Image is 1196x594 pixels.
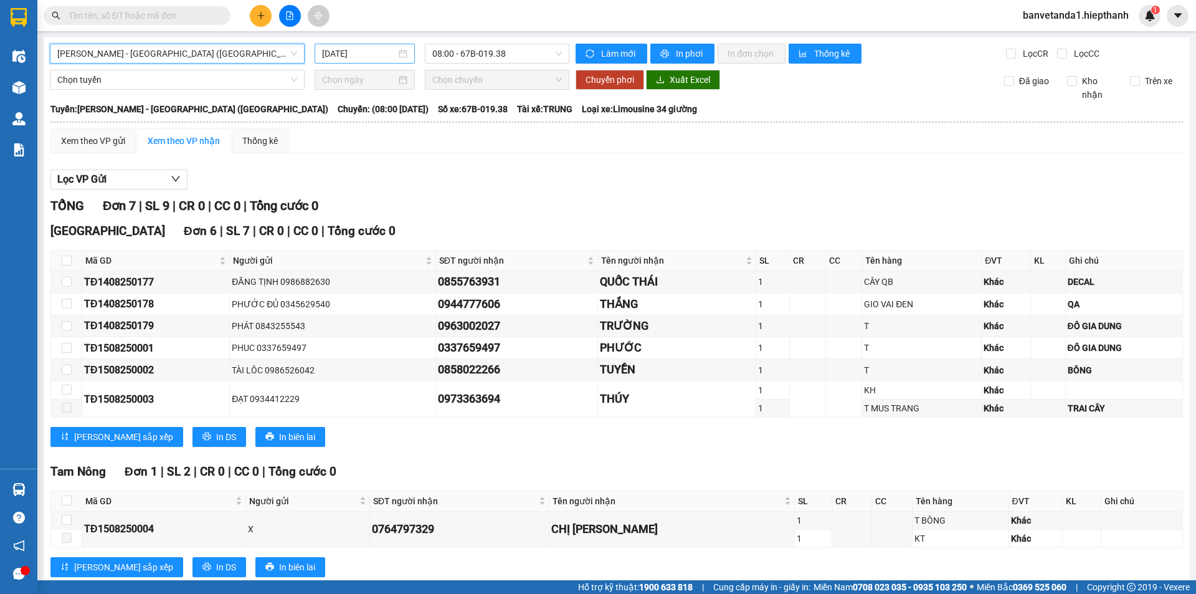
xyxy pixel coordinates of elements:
td: 0963002027 [436,315,598,337]
div: DECAL [1068,275,1180,289]
div: T [864,341,979,355]
span: | [287,224,290,238]
input: Tìm tên, số ĐT hoặc mã đơn [69,9,216,22]
button: file-add [279,5,301,27]
span: | [173,198,176,213]
button: syncLàm mới [576,44,647,64]
span: CR 0 [200,464,225,479]
span: ⚪️ [970,585,974,590]
span: Chọn tuyến [57,70,297,89]
span: | [139,198,142,213]
button: printerIn biên lai [255,427,325,447]
th: Ghi chú [1066,251,1183,271]
td: CHỊ HÂN [549,512,795,548]
button: sort-ascending[PERSON_NAME] sắp xếp [50,557,183,577]
div: ĐẠT 0934412229 [232,392,433,406]
div: TĐ1508250001 [84,340,227,356]
span: In phơi [676,47,705,60]
span: CR 0 [179,198,205,213]
div: CHỊ [PERSON_NAME] [551,520,792,538]
span: question-circle [13,512,25,524]
th: CR [790,251,826,271]
span: SL 9 [145,198,169,213]
span: 1 [1153,6,1157,14]
div: 1 [758,297,787,311]
strong: 0369 525 060 [1013,582,1066,592]
span: Cung cấp máy in - giấy in: [713,580,810,594]
td: TĐ1408250178 [82,294,230,315]
span: Đơn 7 [103,198,136,213]
button: aim [308,5,330,27]
span: | [262,464,265,479]
span: CC 0 [293,224,318,238]
div: TRƯỜNG [600,317,754,335]
th: Tên hàng [913,491,1009,512]
td: TĐ1408250179 [82,315,230,337]
span: | [321,224,325,238]
div: Thống kê [242,134,278,148]
td: 0855763931 [436,271,598,293]
span: Tên người nhận [553,494,782,508]
th: KL [1031,251,1066,271]
span: copyright [1127,583,1136,592]
span: Mã GD [85,254,217,267]
th: CC [826,251,862,271]
div: TĐ1408250177 [84,274,227,290]
div: 1 [797,532,830,545]
td: 0944777606 [436,294,598,315]
button: sort-ascending[PERSON_NAME] sắp xếp [50,427,183,447]
img: warehouse-icon [12,483,26,496]
span: printer [202,432,211,442]
div: ĐÔ GIA DUNG [1068,341,1180,355]
span: Miền Nam [814,580,967,594]
span: Xuất Excel [670,73,710,87]
td: 0973363694 [436,381,598,418]
th: SL [756,251,790,271]
div: QUỐC THÁI [600,273,754,290]
div: TĐ1508250002 [84,362,227,378]
span: Lọc CC [1069,47,1101,60]
td: TĐ1508250002 [82,359,230,381]
span: | [220,224,223,238]
td: TĐ1508250001 [82,337,230,359]
span: In DS [216,430,236,444]
div: GIO VAI ĐEN [864,297,979,311]
span: [PERSON_NAME] sắp xếp [74,430,173,444]
span: | [194,464,197,479]
span: Tam Nông [50,464,106,479]
div: TÀI LÔC 0986526042 [232,363,433,377]
div: 1 [758,363,787,377]
div: TUYỀN [600,361,754,378]
span: Tổng cước 0 [268,464,336,479]
span: | [208,198,211,213]
td: 0764797329 [370,512,549,548]
div: 1 [758,341,787,355]
img: logo-vxr [11,8,27,27]
td: TUYỀN [598,359,756,381]
span: aim [314,11,323,20]
div: BÔNG [1068,363,1180,377]
div: Khác [984,275,1028,289]
input: 15/08/2025 [322,47,396,60]
td: TĐ1508250004 [82,512,246,548]
span: CC 0 [214,198,240,213]
span: bar-chart [799,49,809,59]
button: plus [250,5,272,27]
div: ĐÔ GIA DUNG [1068,319,1180,333]
b: Tuyến: [PERSON_NAME] - [GEOGRAPHIC_DATA] ([GEOGRAPHIC_DATA]) [50,104,328,114]
span: [PERSON_NAME] sắp xếp [74,560,173,574]
th: ĐVT [982,251,1030,271]
span: CR 0 [259,224,284,238]
span: notification [13,540,25,552]
span: Đơn 6 [184,224,217,238]
span: sync [586,49,596,59]
span: SL 7 [226,224,250,238]
div: 1 [758,401,787,415]
button: printerIn DS [192,557,246,577]
div: TĐ1408250178 [84,296,227,312]
span: Tên người nhận [601,254,743,267]
div: KT [914,532,1007,545]
div: Khác [984,363,1028,377]
span: CC 0 [234,464,259,479]
span: Chuyến: (08:00 [DATE]) [338,102,429,116]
